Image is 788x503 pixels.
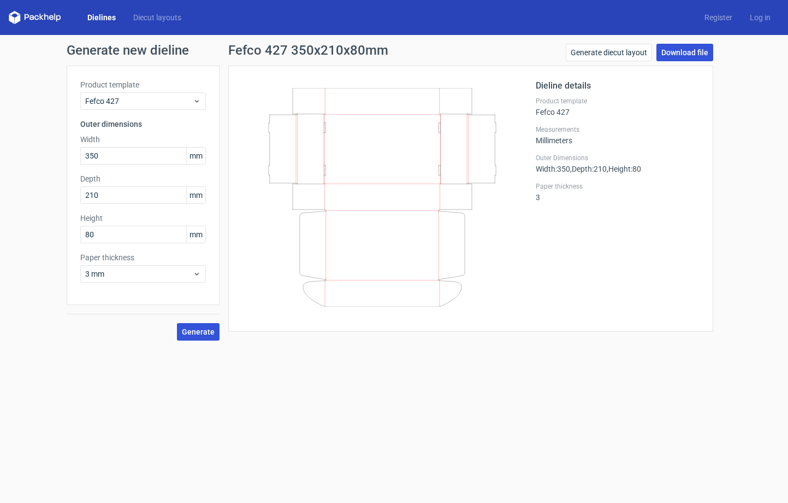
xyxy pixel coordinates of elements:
label: Paper thickness [80,252,206,263]
h2: Dieline details [536,79,700,92]
label: Product template [80,79,206,90]
h1: Generate new dieline [67,44,722,57]
span: mm [186,226,205,243]
a: Log in [741,12,779,23]
div: Fefco 427 [536,97,700,116]
a: Dielines [79,12,125,23]
span: 3 mm [85,268,193,279]
a: Download file [656,44,713,61]
span: Width : 350 [536,165,570,173]
div: 3 [536,182,700,202]
h3: Outer dimensions [80,119,206,130]
div: Millimeters [536,125,700,145]
button: Generate [177,323,220,341]
label: Depth [80,173,206,184]
label: Paper thickness [536,182,700,191]
a: Generate diecut layout [566,44,652,61]
label: Outer Dimensions [536,154,700,162]
span: mm [186,148,205,164]
span: Fefco 427 [85,96,193,107]
h1: Fefco 427 350x210x80mm [228,44,388,57]
label: Measurements [536,125,700,134]
label: Width [80,134,206,145]
label: Height [80,213,206,224]
label: Product template [536,97,700,106]
span: mm [186,187,205,203]
a: Register [696,12,741,23]
a: Diecut layouts [125,12,190,23]
span: , Height : 80 [607,165,641,173]
span: , Depth : 210 [570,165,607,173]
span: Generate [182,328,215,336]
